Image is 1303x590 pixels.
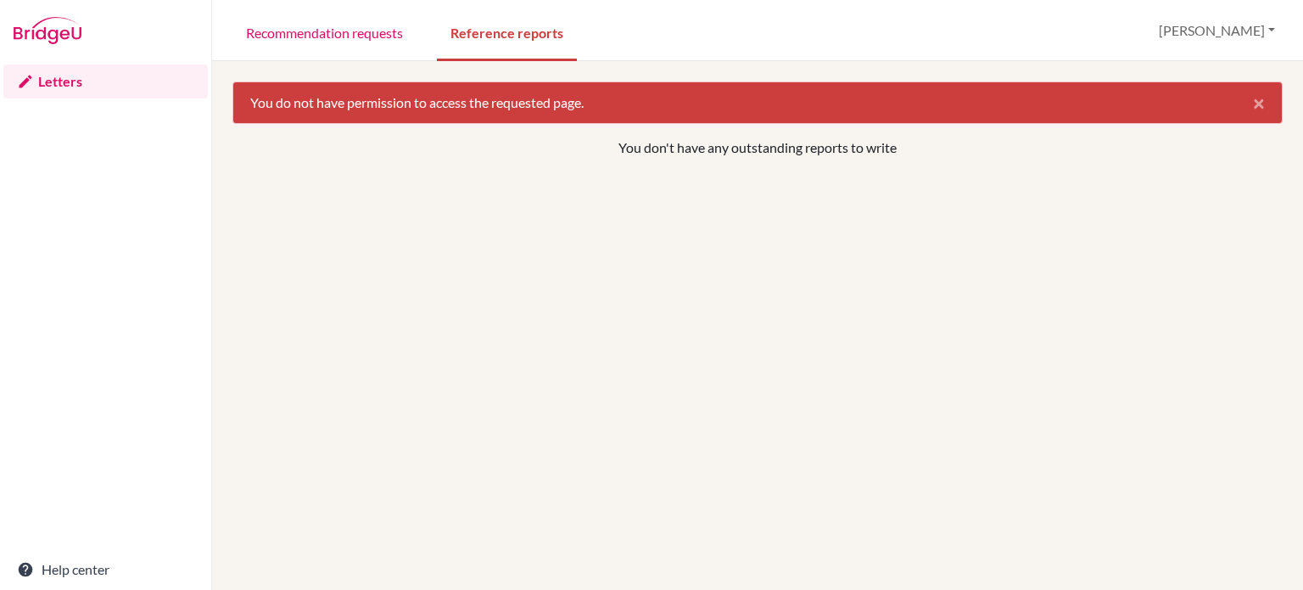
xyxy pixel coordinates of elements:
[1253,90,1265,115] span: ×
[1236,82,1282,123] button: Close
[437,3,577,61] a: Reference reports
[232,81,1283,124] div: You do not have permission to access the requested page.
[333,138,1183,158] p: You don't have any outstanding reports to write
[1151,14,1283,47] button: [PERSON_NAME]
[232,3,417,61] a: Recommendation requests
[14,17,81,44] img: Bridge-U
[3,65,208,98] a: Letters
[3,553,208,587] a: Help center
